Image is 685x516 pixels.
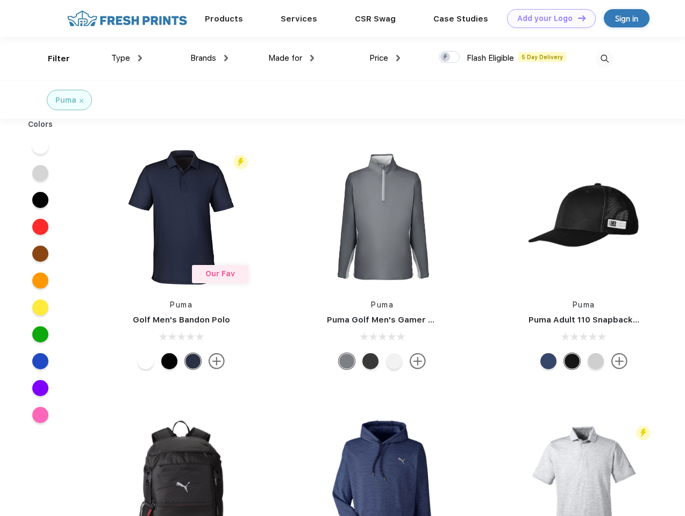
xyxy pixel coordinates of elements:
a: Puma [573,300,595,309]
a: Services [281,14,317,24]
a: Puma [371,300,394,309]
a: CSR Swag [355,14,396,24]
img: more.svg [611,353,627,369]
img: dropdown.png [396,55,400,61]
a: Puma Golf Men's Gamer Golf Quarter-Zip [327,315,497,325]
a: Puma [170,300,192,309]
a: Products [205,14,243,24]
div: Navy Blazer [185,353,201,369]
div: Puma Black [161,353,177,369]
div: Bright White [386,353,402,369]
div: Colors [20,119,61,130]
span: Brands [190,53,216,63]
span: Type [111,53,130,63]
div: Add your Logo [517,14,573,23]
div: Quarry Brt Whit [588,353,604,369]
span: Made for [268,53,302,63]
img: func=resize&h=266 [311,146,454,289]
div: Sign in [615,12,638,25]
img: dropdown.png [138,55,142,61]
img: dropdown.png [310,55,314,61]
div: Pma Blk with Pma Blk [564,353,580,369]
a: Sign in [604,9,650,27]
img: fo%20logo%202.webp [64,9,190,28]
a: Golf Men's Bandon Polo [133,315,230,325]
img: flash_active_toggle.svg [233,155,248,169]
img: func=resize&h=266 [110,146,253,289]
span: 5 Day Delivery [518,52,566,62]
div: Quiet Shade [339,353,355,369]
img: DT [578,15,586,21]
img: more.svg [209,353,225,369]
div: Puma Black [362,353,379,369]
div: Puma [55,95,76,106]
span: Flash Eligible [467,53,514,63]
div: Bright White [138,353,154,369]
div: Peacoat with Qut Shd [540,353,556,369]
img: dropdown.png [224,55,228,61]
span: Price [369,53,388,63]
img: desktop_search.svg [596,50,613,68]
img: func=resize&h=266 [512,146,655,289]
img: flash_active_toggle.svg [636,426,651,440]
span: Our Fav [205,269,235,278]
div: Filter [48,53,70,65]
img: more.svg [410,353,426,369]
img: filter_cancel.svg [80,99,83,103]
